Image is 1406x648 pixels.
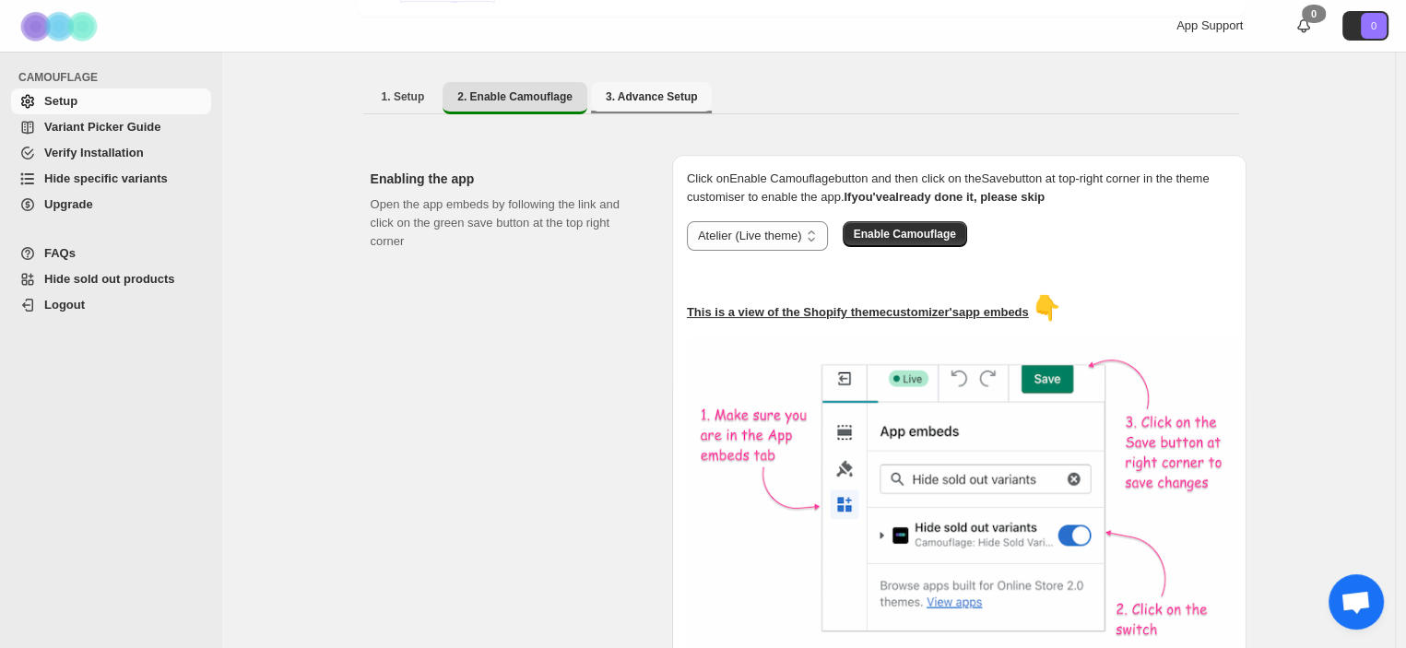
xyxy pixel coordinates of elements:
span: 3. Advance Setup [606,89,698,104]
a: Upgrade [11,192,211,218]
span: 👇 [1032,294,1061,322]
button: Avatar with initials 0 [1342,11,1388,41]
div: Ouvrir le chat [1329,574,1384,630]
span: Setup [44,94,77,108]
a: Variant Picker Guide [11,114,211,140]
span: 1. Setup [382,89,425,104]
span: App Support [1176,18,1243,32]
a: Hide specific variants [11,166,211,192]
a: Enable Camouflage [843,227,967,241]
button: Enable Camouflage [843,221,967,247]
span: Hide specific variants [44,171,168,185]
img: Camouflage [15,1,107,52]
a: Hide sold out products [11,266,211,292]
span: CAMOUFLAGE [18,70,212,85]
u: This is a view of the Shopify theme customizer's app embeds [687,305,1029,319]
span: Verify Installation [44,146,144,159]
span: 2. Enable Camouflage [457,89,573,104]
a: 0 [1294,17,1313,35]
span: FAQs [44,246,76,260]
h2: Enabling the app [371,170,643,188]
b: If you've already done it, please skip [844,190,1045,204]
a: Verify Installation [11,140,211,166]
span: Avatar with initials 0 [1361,13,1387,39]
span: Upgrade [44,197,93,211]
span: Variant Picker Guide [44,120,160,134]
text: 0 [1371,20,1376,31]
p: Click on Enable Camouflage button and then click on the Save button at top-right corner in the th... [687,170,1232,206]
span: Logout [44,298,85,312]
span: Hide sold out products [44,272,175,286]
a: Setup [11,88,211,114]
a: FAQs [11,241,211,266]
a: Logout [11,292,211,318]
div: 0 [1302,5,1326,23]
span: Enable Camouflage [854,227,956,242]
